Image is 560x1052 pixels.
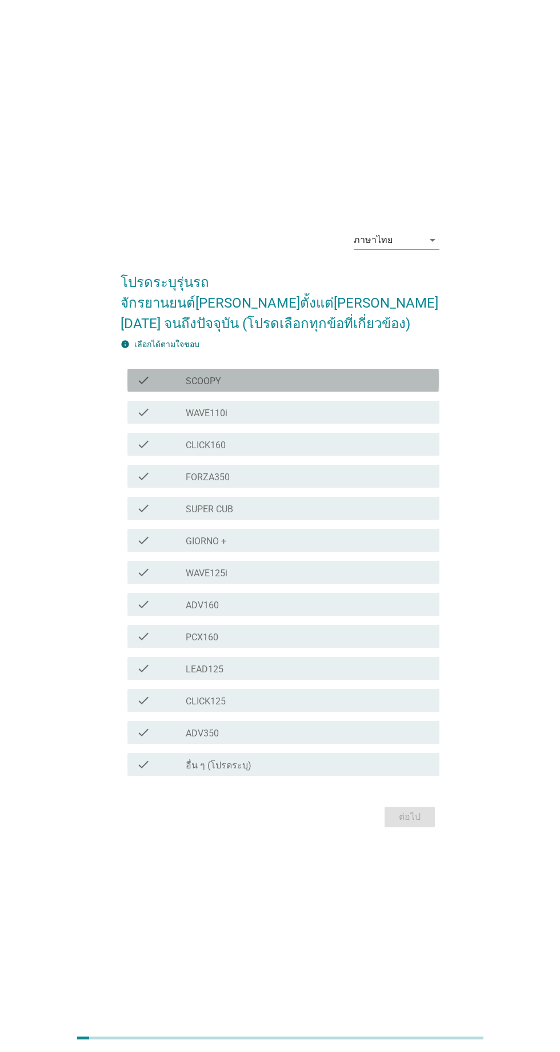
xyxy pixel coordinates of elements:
label: PCX160 [186,632,218,643]
label: CLICK125 [186,696,226,707]
i: check [137,565,150,579]
i: check [137,758,150,771]
i: check [137,469,150,483]
i: arrow_drop_down [426,233,439,247]
label: GIORNO + [186,536,226,547]
label: WAVE125i [186,568,227,579]
label: ADV160 [186,600,219,611]
i: check [137,694,150,707]
i: check [137,662,150,675]
i: check [137,533,150,547]
i: check [137,597,150,611]
i: info [121,340,130,349]
h2: โปรดระบุรุ่นรถจักรยานยนต์[PERSON_NAME]ตั้งแต่[PERSON_NAME][DATE] จนถึงปัจจุบัน (โปรดเลือกทุกข้อที... [121,261,439,334]
i: check [137,629,150,643]
i: check [137,437,150,451]
i: check [137,501,150,515]
label: SUPER CUB [186,504,233,515]
i: check [137,373,150,387]
label: WAVE110i [186,408,227,419]
i: check [137,405,150,419]
i: check [137,726,150,739]
label: SCOOPY [186,376,221,387]
label: LEAD125 [186,664,223,675]
label: อื่น ๆ (โปรดระบุ) [186,760,251,771]
label: CLICK160 [186,440,226,451]
div: ภาษาไทย [354,235,393,245]
label: ADV350 [186,728,219,739]
label: FORZA350 [186,472,230,483]
label: เลือกได้ตามใจชอบ [134,340,199,349]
